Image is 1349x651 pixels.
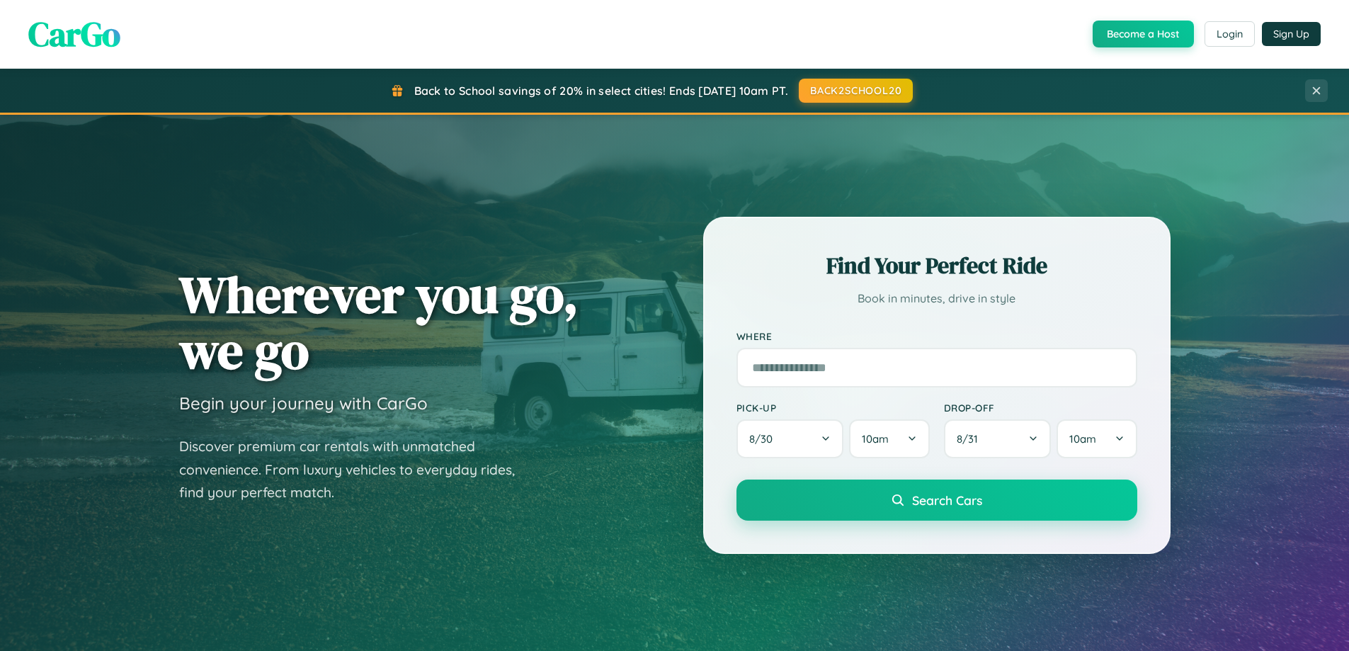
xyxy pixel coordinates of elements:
button: 10am [849,419,929,458]
button: Login [1205,21,1255,47]
button: 8/31 [944,419,1052,458]
p: Discover premium car rentals with unmatched convenience. From luxury vehicles to everyday rides, ... [179,435,533,504]
label: Drop-off [944,402,1137,414]
button: Search Cars [736,480,1137,521]
h2: Find Your Perfect Ride [736,250,1137,281]
span: CarGo [28,11,120,57]
label: Where [736,330,1137,342]
span: 8 / 30 [749,432,780,446]
h3: Begin your journey with CarGo [179,392,428,414]
label: Pick-up [736,402,930,414]
button: Become a Host [1093,21,1194,47]
h1: Wherever you go, we go [179,266,579,378]
span: 8 / 31 [957,432,985,446]
button: 8/30 [736,419,844,458]
span: 10am [1069,432,1096,446]
span: Back to School savings of 20% in select cities! Ends [DATE] 10am PT. [414,84,788,98]
span: 10am [862,432,889,446]
p: Book in minutes, drive in style [736,288,1137,309]
span: Search Cars [912,492,982,508]
button: 10am [1057,419,1137,458]
button: Sign Up [1262,22,1321,46]
button: BACK2SCHOOL20 [799,79,913,103]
